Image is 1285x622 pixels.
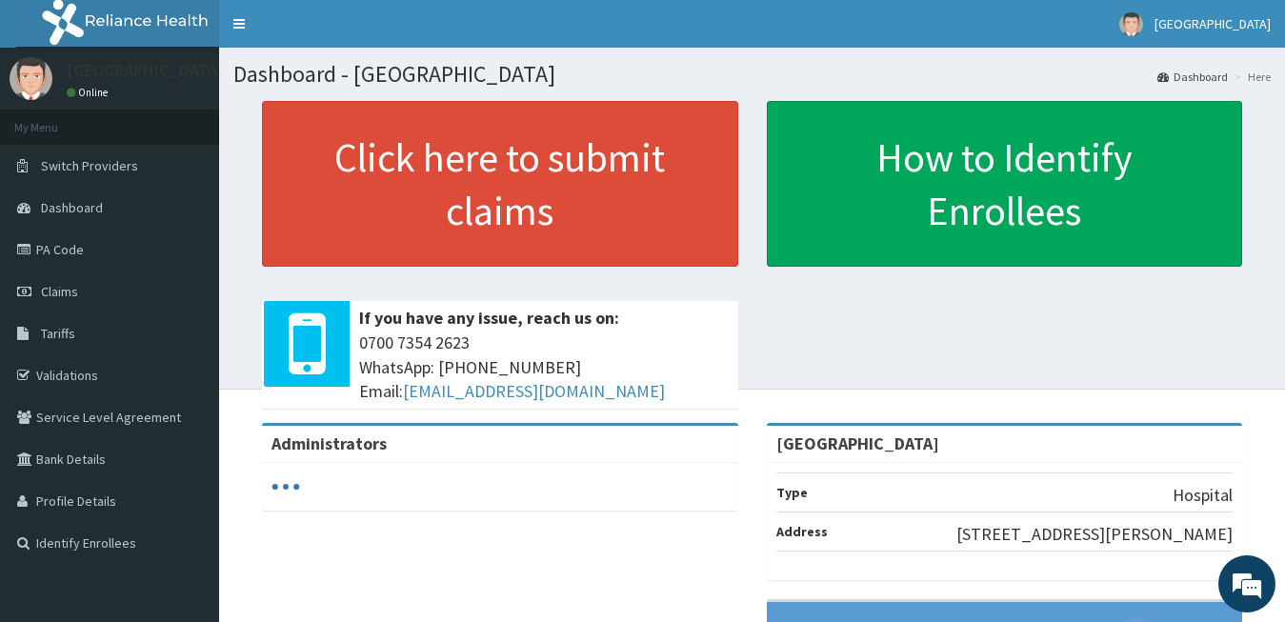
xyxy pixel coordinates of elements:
a: Dashboard [1157,69,1228,85]
p: [STREET_ADDRESS][PERSON_NAME] [956,522,1233,547]
img: User Image [1119,12,1143,36]
svg: audio-loading [271,472,300,501]
span: Tariffs [41,325,75,342]
li: Here [1230,69,1271,85]
b: If you have any issue, reach us on: [359,307,619,329]
span: Dashboard [41,199,103,216]
b: Type [776,484,808,501]
span: 0700 7354 2623 WhatsApp: [PHONE_NUMBER] Email: [359,331,729,404]
a: Online [67,86,112,99]
img: User Image [10,57,52,100]
a: How to Identify Enrollees [767,101,1243,267]
p: Hospital [1173,483,1233,508]
p: [GEOGRAPHIC_DATA] [67,62,224,79]
h1: Dashboard - [GEOGRAPHIC_DATA] [233,62,1271,87]
b: Address [776,523,828,540]
a: Click here to submit claims [262,101,738,267]
a: [EMAIL_ADDRESS][DOMAIN_NAME] [403,380,665,402]
span: Claims [41,283,78,300]
span: [GEOGRAPHIC_DATA] [1154,15,1271,32]
strong: [GEOGRAPHIC_DATA] [776,432,939,454]
span: Switch Providers [41,157,138,174]
b: Administrators [271,432,387,454]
